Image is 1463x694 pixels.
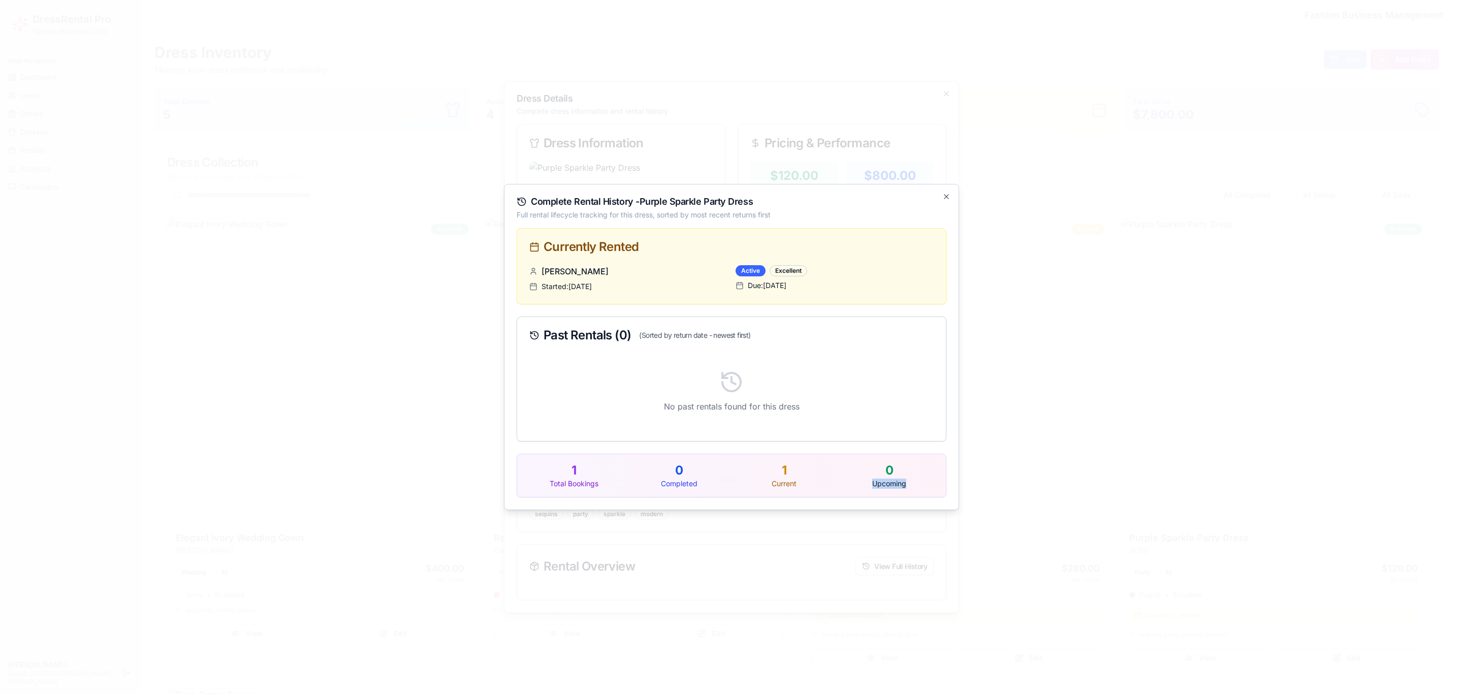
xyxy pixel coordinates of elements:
p: Completed [630,479,727,489]
p: Upcoming [841,479,938,489]
p: Current [736,479,833,489]
p: Total Bookings [525,479,622,489]
div: Active [736,265,766,276]
p: 0 [841,462,938,479]
span: Started: [DATE] [542,281,592,292]
p: Full rental lifecycle tracking for this dress, sorted by most recent returns first [517,210,946,220]
div: Currently Rented [529,241,934,253]
p: 1 [525,462,622,479]
span: (Sorted by return date - newest first) [639,330,750,340]
span: [PERSON_NAME] [542,265,609,277]
h2: Complete Rental History - Purple Sparkle Party Dress [517,197,946,207]
span: Due: [DATE] [748,280,786,291]
p: No past rentals found for this dress [529,400,934,413]
div: Excellent [770,265,807,276]
p: 1 [736,462,833,479]
div: Past Rentals ( 0 ) [529,329,934,341]
p: 0 [630,462,727,479]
